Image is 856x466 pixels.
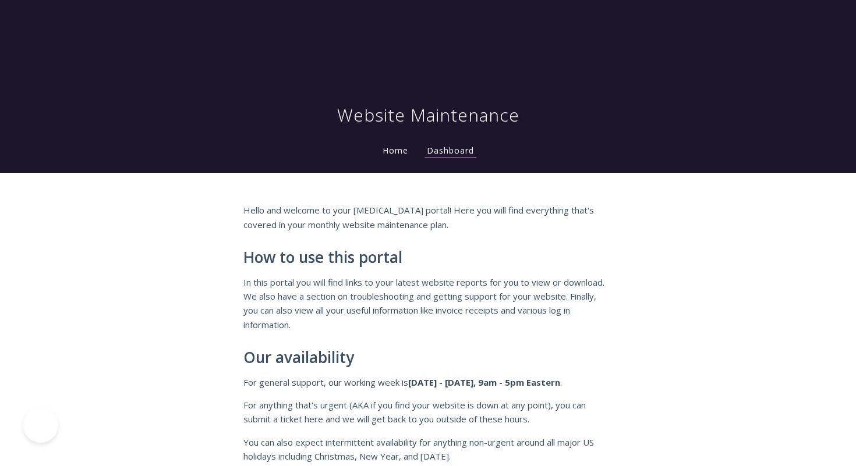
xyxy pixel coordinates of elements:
[23,408,58,443] iframe: Toggle Customer Support
[243,398,613,426] p: For anything that's urgent (AKA if you find your website is down at any point), you can submit a ...
[408,376,560,388] strong: [DATE] - [DATE], 9am - 5pm Eastern
[243,203,613,232] p: Hello and welcome to your [MEDICAL_DATA] portal! Here you will find everything that's covered in ...
[425,145,476,158] a: Dashboard
[243,349,613,367] h2: Our availability
[243,249,613,266] h2: How to use this portal
[337,104,519,127] h1: Website Maintenance
[243,275,613,332] p: In this portal you will find links to your latest website reports for you to view or download. We...
[243,375,613,389] p: For general support, our working week is .
[380,145,411,156] a: Home
[243,435,613,464] p: You can also expect intermittent availability for anything non-urgent around all major US holiday...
